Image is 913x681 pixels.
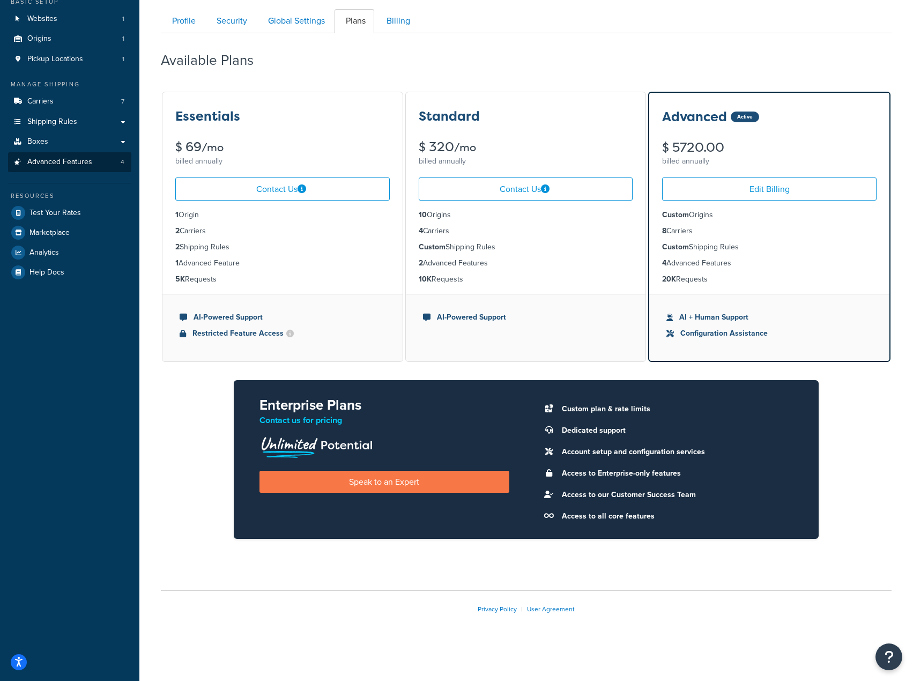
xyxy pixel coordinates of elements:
a: Websites 1 [8,9,131,29]
li: Access to all core features [556,509,793,524]
small: /mo [454,140,476,155]
a: Speak to an Expert [259,471,509,493]
h2: Enterprise Plans [259,397,509,413]
a: Contact Us [175,177,390,201]
a: Privacy Policy [478,604,517,614]
li: Advanced Features [662,257,877,269]
a: Advanced Features 4 [8,152,131,172]
strong: 1 [175,209,179,220]
div: billed annually [175,154,390,169]
div: $ 69 [175,140,390,154]
button: Open Resource Center [875,643,902,670]
strong: 20K [662,273,676,285]
div: $ 320 [419,140,633,154]
span: Marketplace [29,228,70,238]
li: Configuration Assistance [666,328,872,339]
strong: 8 [662,225,666,236]
span: Websites [27,14,57,24]
a: Plans [335,9,374,33]
li: Custom plan & rate limits [556,402,793,417]
strong: 2 [175,225,180,236]
span: Pickup Locations [27,55,83,64]
li: Shipping Rules [662,241,877,253]
span: Origins [27,34,51,43]
a: Pickup Locations 1 [8,49,131,69]
li: Advanced Features [8,152,131,172]
li: Carriers [175,225,390,237]
li: Shipping Rules [419,241,633,253]
a: Shipping Rules [8,112,131,132]
a: Origins 1 [8,29,131,49]
div: Active [731,112,759,122]
div: Resources [8,191,131,201]
a: Help Docs [8,263,131,282]
strong: Custom [662,241,689,253]
a: Contact Us [419,177,633,201]
strong: 5K [175,273,185,285]
h3: Standard [419,109,480,123]
li: Origin [175,209,390,221]
strong: 4 [662,257,666,269]
strong: 2 [175,241,180,253]
li: AI + Human Support [666,312,872,323]
img: Unlimited Potential [259,433,373,458]
h3: Advanced [662,110,727,124]
span: | [521,604,523,614]
span: 4 [121,158,124,167]
div: billed annually [419,154,633,169]
li: Access to Enterprise-only features [556,466,793,481]
li: Carriers [662,225,877,237]
li: Shipping Rules [175,241,390,253]
strong: 10K [419,273,432,285]
strong: 2 [419,257,423,269]
li: Advanced Feature [175,257,390,269]
li: Dedicated support [556,423,793,438]
li: Access to our Customer Success Team [556,487,793,502]
a: Analytics [8,243,131,262]
strong: Custom [419,241,446,253]
span: 1 [122,55,124,64]
strong: 4 [419,225,423,236]
a: Carriers 7 [8,92,131,112]
strong: 1 [175,257,179,269]
a: Edit Billing [662,177,877,201]
a: User Agreement [527,604,575,614]
span: Test Your Rates [29,209,81,218]
li: Requests [175,273,390,285]
p: Contact us for pricing [259,413,509,428]
a: Security [205,9,256,33]
a: Test Your Rates [8,203,131,223]
strong: Custom [662,209,689,220]
a: Billing [375,9,419,33]
a: Marketplace [8,223,131,242]
li: Requests [419,273,633,285]
a: Boxes [8,132,131,152]
li: Pickup Locations [8,49,131,69]
span: 1 [122,14,124,24]
li: Origins [8,29,131,49]
li: Websites [8,9,131,29]
strong: 10 [419,209,427,220]
li: Account setup and configuration services [556,445,793,460]
h3: Essentials [175,109,240,123]
span: Boxes [27,137,48,146]
li: Restricted Feature Access [180,328,385,339]
div: billed annually [662,154,877,169]
li: Carriers [8,92,131,112]
li: Advanced Features [419,257,633,269]
h2: Available Plans [161,53,270,68]
span: Analytics [29,248,59,257]
li: AI-Powered Support [180,312,385,323]
li: Origins [419,209,633,221]
li: Requests [662,273,877,285]
li: AI-Powered Support [423,312,629,323]
div: $ 5720.00 [662,141,877,154]
span: 7 [121,97,124,106]
span: Shipping Rules [27,117,77,127]
span: Help Docs [29,268,64,277]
